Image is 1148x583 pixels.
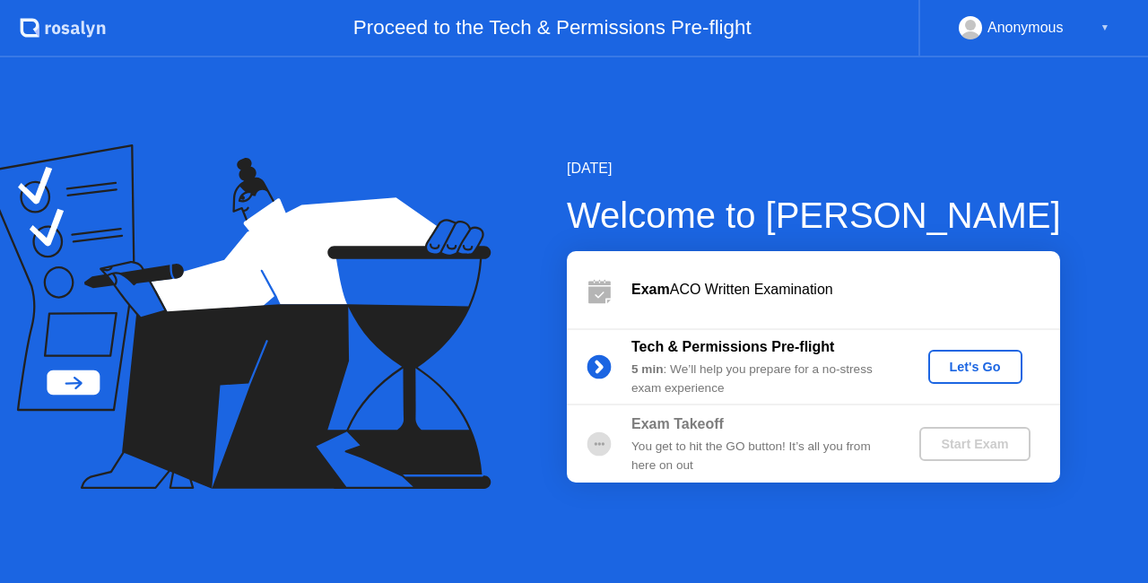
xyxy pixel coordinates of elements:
div: : We’ll help you prepare for a no-stress exam experience [631,361,890,397]
b: Exam [631,282,670,297]
div: You get to hit the GO button! It’s all you from here on out [631,438,890,474]
div: [DATE] [567,158,1061,179]
div: Start Exam [926,437,1022,451]
b: Tech & Permissions Pre-flight [631,339,834,354]
b: 5 min [631,362,664,376]
b: Exam Takeoff [631,416,724,431]
div: Welcome to [PERSON_NAME] [567,188,1061,242]
button: Start Exam [919,427,1030,461]
div: ▼ [1100,16,1109,39]
button: Let's Go [928,350,1022,384]
div: Let's Go [935,360,1015,374]
div: Anonymous [987,16,1064,39]
div: ACO Written Examination [631,279,1060,300]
